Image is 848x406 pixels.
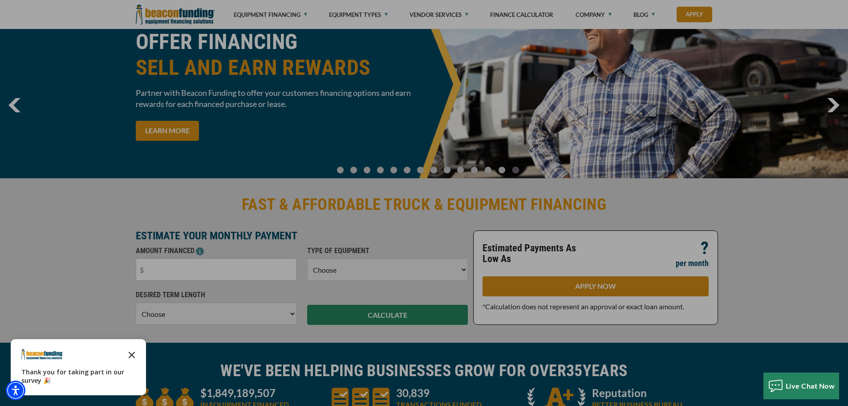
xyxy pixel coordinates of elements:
[786,381,835,390] span: Live Chat Now
[11,339,146,395] div: Survey
[6,381,25,400] div: Accessibility Menu
[763,373,840,399] button: Live Chat Now
[21,368,135,385] p: Thank you for taking part in our survey 🎉
[123,345,141,363] button: Close the survey
[21,349,63,360] img: Company logo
